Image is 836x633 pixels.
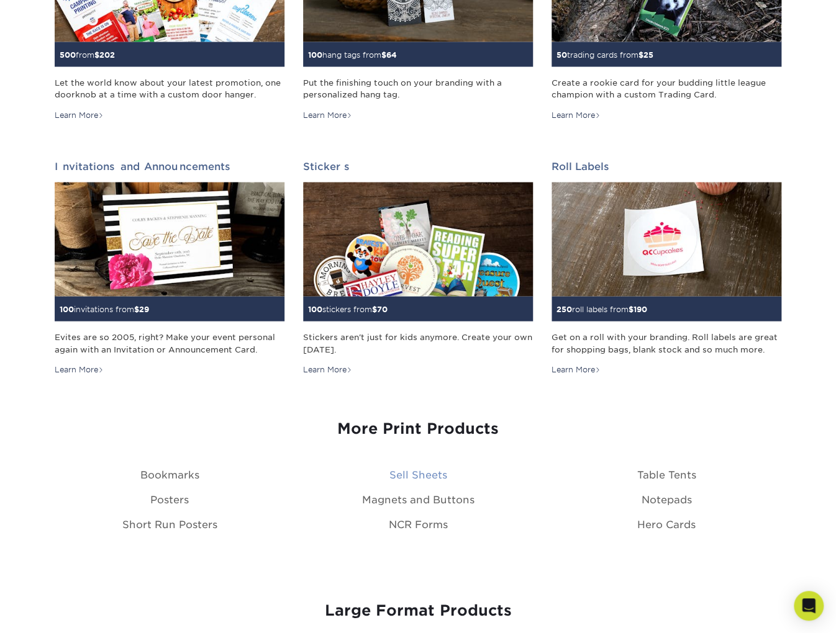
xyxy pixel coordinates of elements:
[629,305,634,314] span: $
[362,494,475,506] a: Magnets and Buttons
[308,305,388,314] small: stickers from
[99,50,115,60] span: 202
[377,305,388,314] span: 70
[60,305,74,314] span: 100
[552,364,601,375] div: Learn More
[150,494,189,506] a: Posters
[638,50,643,60] span: $
[303,77,533,101] div: Put the finishing touch on your branding with a personalized hang tag.
[552,161,781,375] a: Roll Labels 250roll labels from$190 Get on a roll with your branding. Roll labels are great for s...
[55,182,284,297] img: Invitations and Announcements
[122,519,217,531] a: Short Run Posters
[60,50,115,60] small: from
[637,519,696,531] a: Hero Cards
[303,110,352,121] div: Learn More
[552,182,781,297] img: Roll Labels
[557,50,653,60] small: trading cards from
[303,182,533,297] img: Stickers
[303,364,352,375] div: Learn More
[55,602,781,620] h3: Large Format Products
[303,161,533,375] a: Stickers 100stickers from$70 Stickers aren't just for kids anymore. Create your own [DATE]. Learn...
[794,591,824,621] div: Open Intercom Messenger
[55,331,284,355] div: Evites are so 2005, right? Make your event personal again with an Invitation or Announcement Card.
[60,50,76,60] span: 500
[60,305,149,314] small: invitations from
[557,305,647,314] small: roll labels from
[557,305,572,314] span: 250
[139,305,149,314] span: 29
[55,364,104,375] div: Learn More
[372,305,377,314] span: $
[303,161,533,173] h2: Stickers
[634,305,647,314] span: 190
[308,305,322,314] span: 100
[140,469,199,481] a: Bookmarks
[55,77,284,101] div: Let the world know about your latest promotion, one doorknob at a time with a custom door hanger.
[55,110,104,121] div: Learn More
[637,469,696,481] a: Table Tents
[94,50,99,60] span: $
[308,50,322,60] span: 100
[308,50,397,60] small: hang tags from
[643,50,653,60] span: 25
[552,77,781,101] div: Create a rookie card for your budding little league champion with a custom Trading Card.
[552,331,781,355] div: Get on a roll with your branding. Roll labels are great for shopping bags, blank stock and so muc...
[557,50,567,60] span: 50
[552,110,601,121] div: Learn More
[389,469,447,481] a: Sell Sheets
[386,50,397,60] span: 64
[55,161,284,173] h2: Invitations and Announcements
[55,161,284,375] a: Invitations and Announcements 100invitations from$29 Evites are so 2005, right? Make your event p...
[134,305,139,314] span: $
[642,494,692,506] a: Notepads
[389,519,448,531] a: NCR Forms
[552,161,781,173] h2: Roll Labels
[303,331,533,355] div: Stickers aren't just for kids anymore. Create your own [DATE].
[55,420,781,438] h3: More Print Products
[381,50,386,60] span: $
